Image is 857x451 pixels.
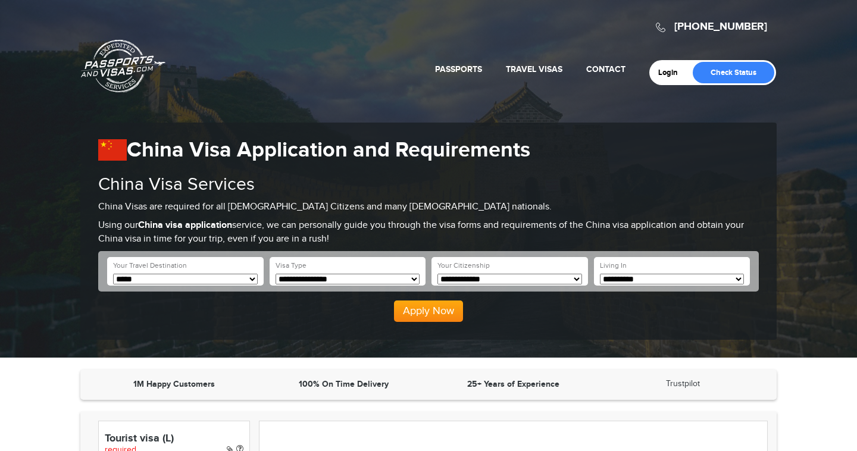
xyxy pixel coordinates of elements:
[276,261,306,271] label: Visa Type
[658,68,686,77] a: Login
[138,220,232,231] strong: China visa application
[98,175,759,195] h2: China Visa Services
[506,64,562,74] a: Travel Visas
[435,64,482,74] a: Passports
[586,64,625,74] a: Contact
[113,261,187,271] label: Your Travel Destination
[467,379,559,389] strong: 25+ Years of Experience
[674,20,767,33] a: [PHONE_NUMBER]
[666,379,700,389] a: Trustpilot
[98,137,759,163] h1: China Visa Application and Requirements
[600,261,627,271] label: Living In
[98,219,759,246] p: Using our service, we can personally guide you through the visa forms and requirements of the Chi...
[299,379,389,389] strong: 100% On Time Delivery
[81,39,165,93] a: Passports & [DOMAIN_NAME]
[437,261,490,271] label: Your Citizenship
[98,201,759,214] p: China Visas are required for all [DEMOGRAPHIC_DATA] Citizens and many [DEMOGRAPHIC_DATA] nationals.
[133,379,215,389] strong: 1M Happy Customers
[693,62,774,83] a: Check Status
[394,300,463,322] button: Apply Now
[105,433,243,445] h4: Tourist visa (L)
